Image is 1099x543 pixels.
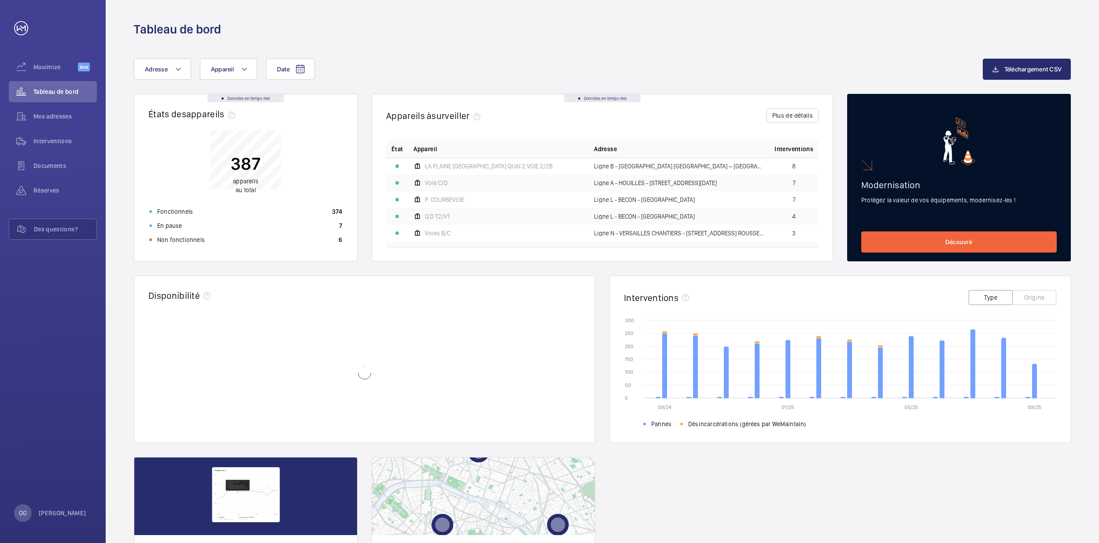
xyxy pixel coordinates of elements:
p: État [391,145,403,153]
span: surveiller [431,110,483,121]
p: Protégez la valeur de vos équipements, modernisez-les ! [861,196,1057,205]
span: 8 [792,163,796,169]
span: Appareil [211,66,234,73]
span: Voie C/D [425,180,448,186]
button: Téléchargement CSV [983,59,1071,80]
span: appareils [233,178,258,185]
text: 300 [625,317,634,324]
text: 0 [625,395,628,401]
span: Mes adresses [33,112,97,121]
p: En pause [157,221,182,230]
span: Adresse [594,145,616,153]
button: Origine [1012,290,1056,305]
span: Q.D T2/V1 [425,213,450,219]
span: appareils [186,108,239,119]
text: 200 [625,343,634,350]
div: Données en temps réel [207,94,284,102]
span: Ligne L - BECON - [GEOGRAPHIC_DATA] [594,197,695,203]
p: au total [231,177,261,194]
p: OG [19,509,27,517]
span: Voies B/C [425,230,450,236]
span: Adresse [145,66,168,73]
button: Type [969,290,1013,305]
span: P. COURBEVOIE [425,197,464,203]
span: Appareil [413,145,437,153]
text: 09/24 [658,404,671,410]
p: 6 [339,235,342,244]
h2: Modernisation [861,179,1057,190]
text: 09/25 [1028,404,1041,410]
span: Désincarcérations (gérées par WeMaintain) [688,420,806,428]
span: Ligne A - HOUILLES - [STREET_ADDRESS][DATE] [594,180,717,186]
button: Adresse [134,59,191,80]
text: 250 [625,330,634,336]
span: 4 [792,213,796,219]
text: 01/25 [782,404,794,410]
span: Ligne B - [GEOGRAPHIC_DATA] [GEOGRAPHIC_DATA] – [GEOGRAPHIC_DATA] [594,163,764,169]
button: Date [266,59,315,80]
span: 3 [792,230,796,236]
text: 100 [625,369,633,375]
span: Date [277,66,290,73]
a: Découvrir [861,231,1057,253]
span: Téléchargement CSV [1004,66,1062,73]
p: Non fonctionnels [157,235,205,244]
span: Ligne N - VERSAILLES CHANTIERS - [STREET_ADDRESS] ROUSSEAUX [594,230,764,236]
span: Tableau de bord [33,87,97,96]
span: 7 [793,197,796,203]
h2: Interventions [624,292,679,303]
h2: Appareils à [386,110,484,121]
span: 7 [793,180,796,186]
span: Pannes [651,420,671,428]
p: Fonctionnels [157,207,193,216]
span: Réserves [33,186,97,195]
p: 387 [231,152,261,175]
h1: Tableau de bord [134,21,221,37]
text: 05/25 [904,404,918,410]
span: Beta [78,63,90,71]
button: Plus de détails [767,108,819,123]
span: Documents [33,161,97,170]
p: [PERSON_NAME] [39,509,86,517]
span: Maximize [33,63,78,71]
span: Des questions? [34,225,96,234]
p: 7 [339,221,342,230]
span: Interventions [33,137,97,145]
h2: États des [148,108,239,119]
text: 150 [625,356,633,362]
span: LA PLAINE [GEOGRAPHIC_DATA] QUAI 2 VOIE 2/2B [425,163,553,169]
img: marketing-card.svg [943,117,975,165]
button: Appareil [200,59,257,80]
span: Ligne L - BECON - [GEOGRAPHIC_DATA] [594,213,695,219]
div: Données en temps réel [564,94,641,102]
text: 50 [625,382,631,388]
span: Interventions [774,145,813,153]
p: 374 [332,207,342,216]
h2: Disponibilité [148,290,200,301]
